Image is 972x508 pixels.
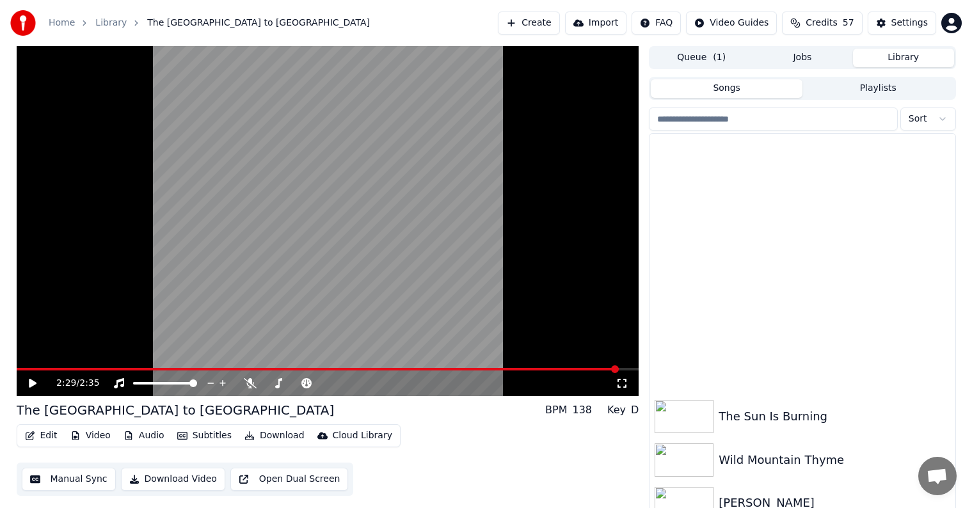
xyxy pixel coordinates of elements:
button: Video [65,427,116,445]
span: ( 1 ) [713,51,726,64]
a: Library [95,17,127,29]
span: 2:35 [79,377,99,390]
button: Import [565,12,626,35]
button: Download Video [121,468,225,491]
div: Settings [891,17,928,29]
button: Library [853,49,954,67]
div: The Sun Is Burning [719,408,950,425]
span: Sort [909,113,927,125]
button: FAQ [632,12,681,35]
span: Credits [806,17,837,29]
nav: breadcrumb [49,17,370,29]
button: Edit [20,427,63,445]
button: Manual Sync [22,468,116,491]
button: Download [239,427,310,445]
span: 2:29 [56,377,76,390]
button: Songs [651,79,802,98]
div: 138 [572,402,592,418]
button: Open Dual Screen [230,468,349,491]
button: Playlists [802,79,954,98]
button: Audio [118,427,170,445]
div: BPM [545,402,567,418]
span: The [GEOGRAPHIC_DATA] to [GEOGRAPHIC_DATA] [147,17,370,29]
div: The [GEOGRAPHIC_DATA] to [GEOGRAPHIC_DATA] [17,401,335,419]
div: Key [607,402,626,418]
div: Wild Mountain Thyme [719,451,950,469]
div: Cloud Library [333,429,392,442]
div: D [631,402,639,418]
button: Credits57 [782,12,862,35]
button: Video Guides [686,12,777,35]
span: 57 [843,17,854,29]
a: Open chat [918,457,957,495]
img: youka [10,10,36,36]
button: Jobs [752,49,853,67]
button: Create [498,12,560,35]
button: Subtitles [172,427,237,445]
div: / [56,377,87,390]
button: Settings [868,12,936,35]
a: Home [49,17,75,29]
button: Queue [651,49,752,67]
